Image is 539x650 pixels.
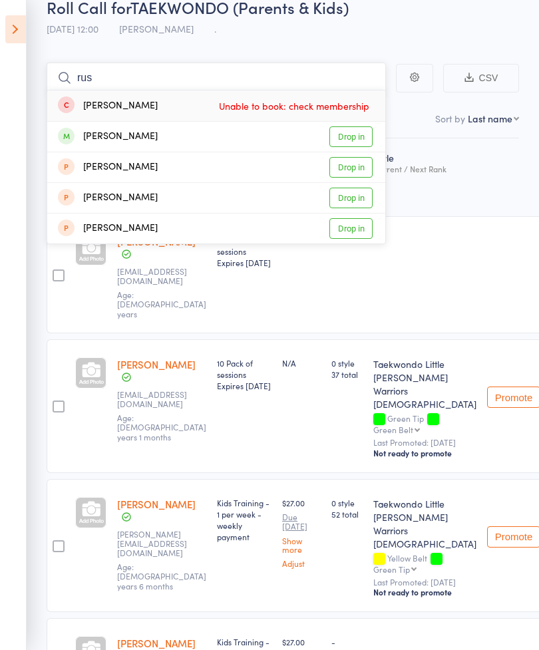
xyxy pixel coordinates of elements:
[117,267,204,286] small: elizabethgbeveridge@gmail.com
[47,63,386,93] input: Search by name
[373,438,476,447] small: Last Promoted: [DATE]
[117,497,196,511] a: [PERSON_NAME]
[331,497,363,508] span: 0 style
[282,497,321,568] div: $27.00
[119,22,194,35] span: [PERSON_NAME]
[58,160,158,175] div: [PERSON_NAME]
[47,22,98,35] span: [DATE] 12:00
[217,497,271,542] div: Kids Training - 1 per week - weekly payment
[373,414,476,434] div: Green Tip
[373,554,476,573] div: Yellow Belt
[373,448,476,458] div: Not ready to promote
[373,587,476,597] div: Not ready to promote
[468,112,512,125] div: Last name
[58,221,158,236] div: [PERSON_NAME]
[373,565,410,573] div: Green Tip
[331,636,363,647] div: -
[331,369,363,380] span: 37 total
[331,357,363,369] span: 0 style
[373,577,476,587] small: Last Promoted: [DATE]
[117,289,206,319] span: Age: [DEMOGRAPHIC_DATA] years
[117,357,196,371] a: [PERSON_NAME]
[329,218,373,239] a: Drop in
[117,390,204,409] small: D7.rohit@gmail.com
[373,164,476,173] div: Current / Next Rank
[282,512,321,532] small: Due [DATE]
[373,357,476,410] div: Taekwondo Little [PERSON_NAME] Warriors [DEMOGRAPHIC_DATA]
[117,561,206,591] span: Age: [DEMOGRAPHIC_DATA] years 6 months
[331,508,363,520] span: 52 total
[329,126,373,147] a: Drop in
[58,129,158,144] div: [PERSON_NAME]
[329,188,373,208] a: Drop in
[443,64,519,92] button: CSV
[217,380,271,391] div: Expires [DATE]
[373,497,476,550] div: Taekwondo Little [PERSON_NAME] Warriors [DEMOGRAPHIC_DATA]
[217,234,271,268] div: 10 Pack of sessions
[117,530,204,558] small: jasonj@netspace.net.au
[58,190,158,206] div: [PERSON_NAME]
[216,96,373,116] span: Unable to book: check membership
[117,636,196,650] a: [PERSON_NAME]
[373,425,413,434] div: Green Belt
[329,157,373,178] a: Drop in
[217,357,271,391] div: 10 Pack of sessions
[435,112,465,125] label: Sort by
[282,536,321,554] a: Show more
[368,144,482,210] div: Style
[58,98,158,114] div: [PERSON_NAME]
[117,412,206,442] span: Age: [DEMOGRAPHIC_DATA] years 1 months
[217,257,271,268] div: Expires [DATE]
[282,357,321,369] div: N/A
[282,559,321,568] a: Adjust
[214,22,216,35] span: .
